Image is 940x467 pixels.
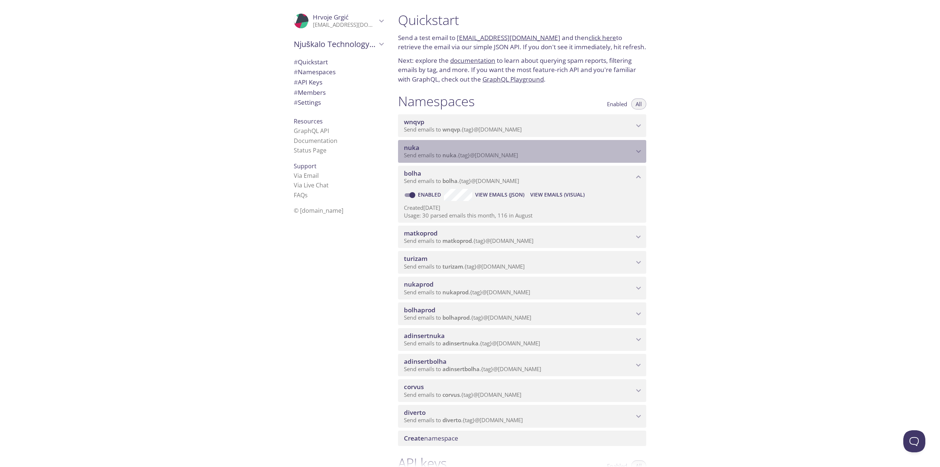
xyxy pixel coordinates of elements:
[457,33,560,42] a: [EMAIL_ADDRESS][DOMAIN_NAME]
[527,189,587,201] button: View Emails (Visual)
[404,151,518,159] span: Send emails to . {tag} @[DOMAIN_NAME]
[294,127,329,135] a: GraphQL API
[404,357,446,366] span: adinsertbolha
[294,181,329,189] a: Via Live Chat
[450,56,495,65] a: documentation
[398,12,646,28] h1: Quickstart
[288,57,389,67] div: Quickstart
[305,191,308,199] span: s
[398,140,646,163] div: nuka namespace
[442,340,478,347] span: adinsertnuka
[294,58,328,66] span: Quickstart
[398,166,646,188] div: bolha namespace
[442,365,480,373] span: adinsertbolha
[404,229,438,237] span: matkoprod
[442,126,460,133] span: wnqvp
[288,87,389,98] div: Members
[398,226,646,248] div: matkoprod namespace
[288,67,389,77] div: Namespaces
[398,379,646,402] div: corvus namespace
[442,177,458,184] span: bolha
[404,408,426,417] span: diverto
[404,204,640,212] p: Created [DATE]
[404,382,424,391] span: corvus
[398,33,646,52] p: Send a test email to and then to retrieve the email via our simple JSON API. If you don't see it ...
[294,98,321,107] span: Settings
[398,277,646,299] div: nukaprod namespace
[294,206,343,215] span: © [DOMAIN_NAME]
[404,143,419,152] span: nuka
[404,169,421,177] span: bolha
[631,98,646,109] button: All
[398,405,646,428] div: diverto namespace
[294,191,308,199] a: FAQ
[294,39,377,49] span: Njuškalo Technology d.o.o.
[442,391,460,398] span: corvus
[288,97,389,108] div: Team Settings
[294,58,298,66] span: #
[294,172,319,180] a: Via Email
[442,288,469,296] span: nukaprod
[398,114,646,137] div: wnqvp namespace
[404,416,523,424] span: Send emails to . {tag} @[DOMAIN_NAME]
[404,237,534,244] span: Send emails to . {tag} @[DOMAIN_NAME]
[404,118,424,126] span: wnqvp
[603,98,632,109] button: Enabled
[404,365,541,373] span: Send emails to . {tag} @[DOMAIN_NAME]
[442,416,461,424] span: diverto
[288,9,389,33] div: Hrvoje Grgić
[404,280,434,288] span: nukaprod
[294,88,298,97] span: #
[442,263,463,270] span: turizam
[398,328,646,351] div: adinsertnuka namespace
[294,88,326,97] span: Members
[313,21,377,29] p: [EMAIL_ADDRESS][DOMAIN_NAME]
[589,33,616,42] a: click here
[398,354,646,377] div: adinsertbolha namespace
[404,126,522,133] span: Send emails to . {tag} @[DOMAIN_NAME]
[294,68,298,76] span: #
[398,431,646,446] div: Create namespace
[442,237,472,244] span: matkoprod
[442,151,456,159] span: nuka
[294,68,336,76] span: Namespaces
[404,254,427,263] span: turizam
[404,391,521,398] span: Send emails to . {tag} @[DOMAIN_NAME]
[903,430,925,452] iframe: Help Scout Beacon - Open
[294,117,323,125] span: Resources
[288,35,389,54] div: Njuškalo Technology d.o.o.
[530,190,585,199] span: View Emails (Visual)
[294,98,298,107] span: #
[442,314,470,321] span: bolhaprod
[475,190,524,199] span: View Emails (JSON)
[404,434,458,442] span: namespace
[294,78,322,86] span: API Keys
[404,263,525,270] span: Send emails to . {tag} @[DOMAIN_NAME]
[398,56,646,84] p: Next: explore the to learn about querying spam reports, filtering emails by tag, and more. If you...
[313,13,348,21] span: Hrvoje Grgić
[294,78,298,86] span: #
[404,331,445,340] span: adinsertnuka
[398,93,475,109] h1: Namespaces
[398,251,646,274] div: turizam namespace
[294,146,326,154] a: Status Page
[404,212,640,219] p: Usage: 30 parsed emails this month, 116 in August
[404,177,519,184] span: Send emails to . {tag} @[DOMAIN_NAME]
[472,189,527,201] button: View Emails (JSON)
[294,137,337,145] a: Documentation
[398,302,646,325] div: bolhaprod namespace
[404,314,531,321] span: Send emails to . {tag} @[DOMAIN_NAME]
[404,306,435,314] span: bolhaprod
[404,288,530,296] span: Send emails to . {tag} @[DOMAIN_NAME]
